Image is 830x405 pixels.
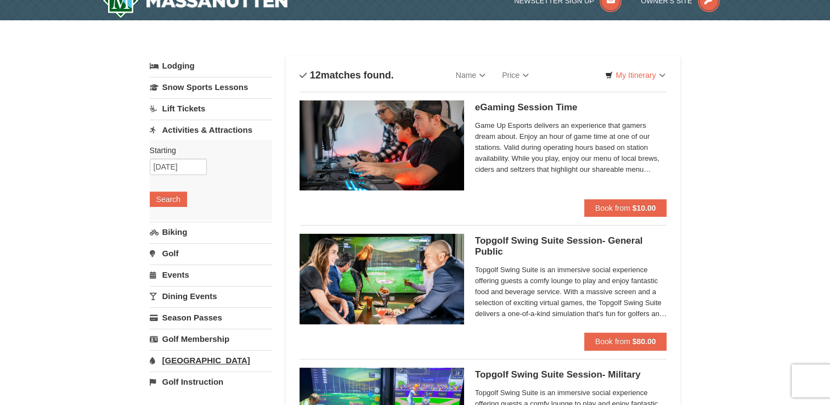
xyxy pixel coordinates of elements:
[150,56,272,76] a: Lodging
[475,369,667,380] h5: Topgolf Swing Suite Session- Military
[584,199,667,217] button: Book from $10.00
[300,70,394,81] h4: matches found.
[475,120,667,175] span: Game Up Esports delivers an experience that gamers dream about. Enjoy an hour of game time at one...
[598,67,672,83] a: My Itinerary
[150,145,264,156] label: Starting
[595,204,630,212] span: Book from
[150,243,272,263] a: Golf
[448,64,494,86] a: Name
[475,235,667,257] h5: Topgolf Swing Suite Session- General Public
[310,70,321,81] span: 12
[150,307,272,328] a: Season Passes
[584,333,667,350] button: Book from $80.00
[150,265,272,285] a: Events
[475,265,667,319] span: Topgolf Swing Suite is an immersive social experience offering guests a comfy lounge to play and ...
[150,120,272,140] a: Activities & Attractions
[150,222,272,242] a: Biking
[633,204,656,212] strong: $10.00
[150,192,187,207] button: Search
[150,286,272,306] a: Dining Events
[150,98,272,119] a: Lift Tickets
[633,337,656,346] strong: $80.00
[150,329,272,349] a: Golf Membership
[150,77,272,97] a: Snow Sports Lessons
[150,350,272,370] a: [GEOGRAPHIC_DATA]
[494,64,537,86] a: Price
[300,100,464,190] img: 19664770-34-0b975b5b.jpg
[595,337,630,346] span: Book from
[150,372,272,392] a: Golf Instruction
[475,102,667,113] h5: eGaming Session Time
[300,234,464,324] img: 19664770-17-d333e4c3.jpg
